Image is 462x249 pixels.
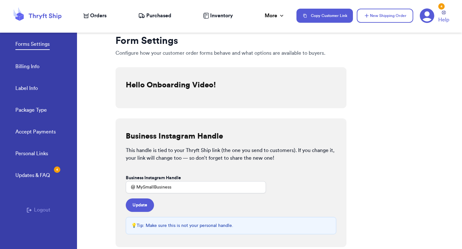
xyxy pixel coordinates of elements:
a: Orders [83,12,107,20]
button: Update [126,198,154,212]
a: Purchased [138,12,171,20]
a: 4 [420,8,434,23]
div: More [265,12,285,20]
span: Purchased [146,12,171,20]
label: Business Instagram Handle [126,175,181,181]
div: 4 [54,166,60,173]
a: Accept Payments [15,128,56,137]
a: Updates & FAQ4 [15,172,50,181]
span: Help [438,16,449,24]
div: Updates & FAQ [15,172,50,179]
p: This handle is tied to your Thryft Ship link (the one you send to customers). If you change it, y... [126,147,336,162]
h2: Hello Onboarding Video! [126,80,216,90]
p: Configure how your customer order forms behave and what options are available to buyers. [116,49,346,57]
a: Forms Settings [15,40,50,50]
button: Logout [27,206,50,214]
div: @ [126,181,135,193]
p: 💡 Tip: Make sure this is not your personal handle. [131,222,233,229]
div: 4 [438,3,445,10]
span: Orders [90,12,107,20]
a: Billing Info [15,63,39,72]
a: Personal Links [15,150,48,159]
a: Help [438,11,449,24]
button: New Shipping Order [357,9,413,23]
a: Inventory [203,12,233,20]
button: Copy Customer Link [296,9,353,23]
a: Label Info [15,84,38,93]
span: Inventory [210,12,233,20]
h1: Form Settings [116,35,346,47]
a: Package Type [15,106,47,115]
h2: Business Instagram Handle [126,131,223,141]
